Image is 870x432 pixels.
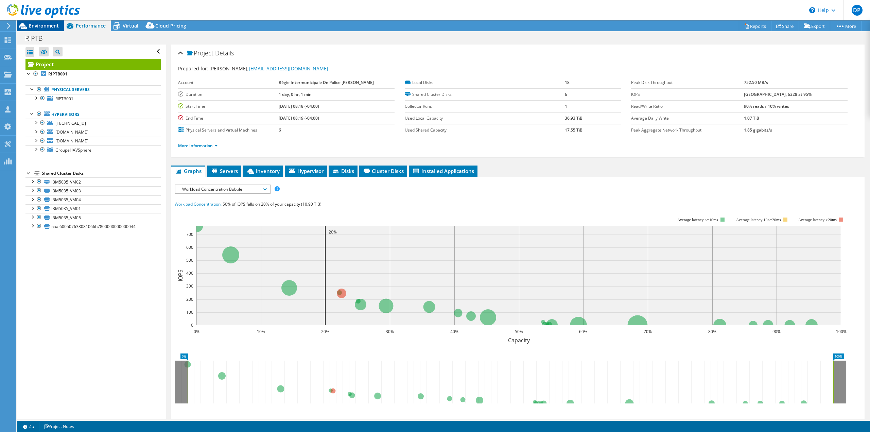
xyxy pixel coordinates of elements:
tspan: Average latency <=10ms [677,218,718,222]
label: Account [178,79,279,86]
label: IOPS [631,91,744,98]
b: 17.55 TiB [565,127,582,133]
a: More [830,21,862,31]
text: 20% [321,329,329,334]
span: RIPTB001 [55,96,73,102]
text: 0% [194,329,199,334]
b: Régie Intermunicipale De Police [PERSON_NAME] [279,80,374,85]
span: Cluster Disks [363,168,404,174]
a: Project Notes [39,422,79,431]
span: [DOMAIN_NAME] [55,138,88,144]
span: Workload Concentration: [175,201,222,207]
span: Virtual [123,22,138,29]
a: [TECHNICAL_ID] [25,119,161,127]
text: 100% [836,329,847,334]
a: IBM5035_VM05 [25,213,161,222]
b: 1 [565,103,567,109]
text: 90% [772,329,781,334]
text: 50% [515,329,523,334]
span: Workload Concentration Bubble [179,185,266,193]
a: More Information [178,143,218,149]
a: Hypervisors [25,110,161,119]
label: Collector Runs [405,103,565,110]
b: 90% reads / 10% writes [744,103,789,109]
label: Shared Cluster Disks [405,91,565,98]
text: 20% [329,229,337,235]
a: Physical Servers [25,85,161,94]
a: RIPTB001 [25,94,161,103]
b: 6 [565,91,567,97]
label: Used Local Capacity [405,115,565,122]
b: 36.93 TiB [565,115,582,121]
label: Prepared for: [178,65,208,72]
text: IOPS [177,270,184,281]
label: Used Shared Capacity [405,127,565,134]
label: Physical Servers and Virtual Machines [178,127,279,134]
text: 80% [708,329,716,334]
b: 18 [565,80,570,85]
span: GroupeHAVSphere [55,147,91,153]
text: 40% [450,329,458,334]
label: Peak Disk Throughput [631,79,744,86]
b: 1 day, 0 hr, 1 min [279,91,312,97]
text: 400 [186,270,193,276]
text: 300 [186,283,193,289]
span: Details [215,49,234,57]
text: Capacity [508,336,530,344]
text: 30% [386,329,394,334]
span: DP [852,5,863,16]
label: Local Disks [405,79,565,86]
a: Project [25,59,161,70]
a: naa.600507638081066b7800000000000044 [25,222,161,231]
tspan: Average latency 10<=20ms [736,218,781,222]
text: 60% [579,329,587,334]
b: [DATE] 08:19 (-04:00) [279,115,319,121]
span: [PERSON_NAME], [209,65,328,72]
label: Peak Aggregate Network Throughput [631,127,744,134]
text: Average latency >20ms [798,218,837,222]
label: Average Daily Write [631,115,744,122]
a: RIPTB001 [25,70,161,79]
span: Installed Applications [412,168,474,174]
b: [GEOGRAPHIC_DATA], 6328 at 95% [744,91,812,97]
a: IBM5035_VM04 [25,195,161,204]
text: 70% [644,329,652,334]
text: 500 [186,257,193,263]
a: IBM5035_VM01 [25,204,161,213]
text: 100 [186,309,193,315]
span: Servers [211,168,238,174]
a: [DOMAIN_NAME] [25,137,161,145]
text: 600 [186,244,193,250]
svg: \n [809,7,815,13]
a: [EMAIL_ADDRESS][DOMAIN_NAME] [249,65,328,72]
label: Start Time [178,103,279,110]
b: 1.85 gigabits/s [744,127,772,133]
a: Reports [739,21,771,31]
text: 200 [186,296,193,302]
span: Inventory [246,168,280,174]
a: Share [771,21,799,31]
div: Shared Cluster Disks [42,169,161,177]
b: [DATE] 08:18 (-04:00) [279,103,319,109]
a: Export [799,21,830,31]
b: 752.50 MB/s [744,80,768,85]
span: Disks [332,168,354,174]
a: 2 [18,422,39,431]
a: IBM5035_VM03 [25,186,161,195]
text: 700 [186,231,193,237]
span: Project [187,50,213,57]
span: Hypervisor [288,168,324,174]
span: Environment [29,22,59,29]
b: 6 [279,127,281,133]
b: RIPTB001 [48,71,67,77]
a: IBM5035_VM02 [25,177,161,186]
span: Graphs [175,168,202,174]
span: 50% of IOPS falls on 20% of your capacity (10.90 TiB) [223,201,321,207]
label: End Time [178,115,279,122]
text: 0 [191,322,193,328]
span: Performance [76,22,106,29]
text: 10% [257,329,265,334]
label: Read/Write Ratio [631,103,744,110]
b: 1.07 TiB [744,115,759,121]
span: [TECHNICAL_ID] [55,120,86,126]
